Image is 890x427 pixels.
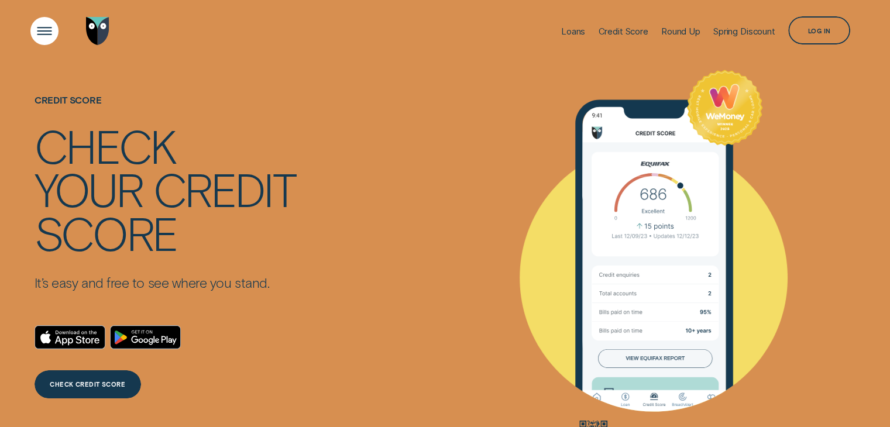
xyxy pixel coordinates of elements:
[713,26,775,37] div: Spring Discount
[35,123,176,167] div: Check
[561,26,585,37] div: Loans
[35,167,143,210] div: your
[30,17,59,45] button: Open Menu
[86,17,109,45] img: Wisr
[788,16,851,44] button: Log in
[35,211,177,254] div: score
[35,325,105,349] a: Download on the App Store
[661,26,700,37] div: Round Up
[35,95,295,123] h1: Credit Score
[35,370,141,398] a: CHECK CREDIT SCORE
[35,123,295,254] h4: Check your credit score
[35,274,295,291] p: It’s easy and free to see where you stand.
[110,325,181,349] a: Android App on Google Play
[153,167,295,210] div: credit
[598,26,648,37] div: Credit Score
